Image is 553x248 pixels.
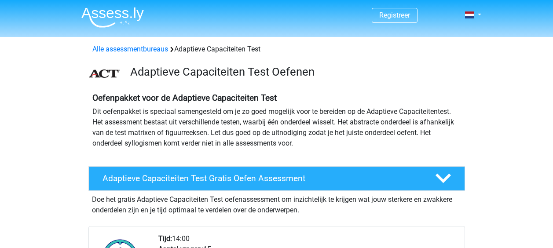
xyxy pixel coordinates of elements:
[89,44,465,55] div: Adaptieve Capaciteiten Test
[81,7,144,28] img: Assessly
[92,45,168,53] a: Alle assessmentbureaus
[85,166,469,191] a: Adaptieve Capaciteiten Test Gratis Oefen Assessment
[379,11,410,19] a: Registreer
[92,106,461,149] p: Dit oefenpakket is speciaal samengesteld om je zo goed mogelijk voor te bereiden op de Adaptieve ...
[158,234,172,243] b: Tijd:
[130,65,458,79] h3: Adaptieve Capaciteiten Test Oefenen
[92,93,277,103] b: Oefenpakket voor de Adaptieve Capaciteiten Test
[88,191,465,215] div: Doe het gratis Adaptieve Capaciteiten Test oefenassessment om inzichtelijk te krijgen wat jouw st...
[89,69,120,78] img: ACT
[103,173,421,183] h4: Adaptieve Capaciteiten Test Gratis Oefen Assessment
